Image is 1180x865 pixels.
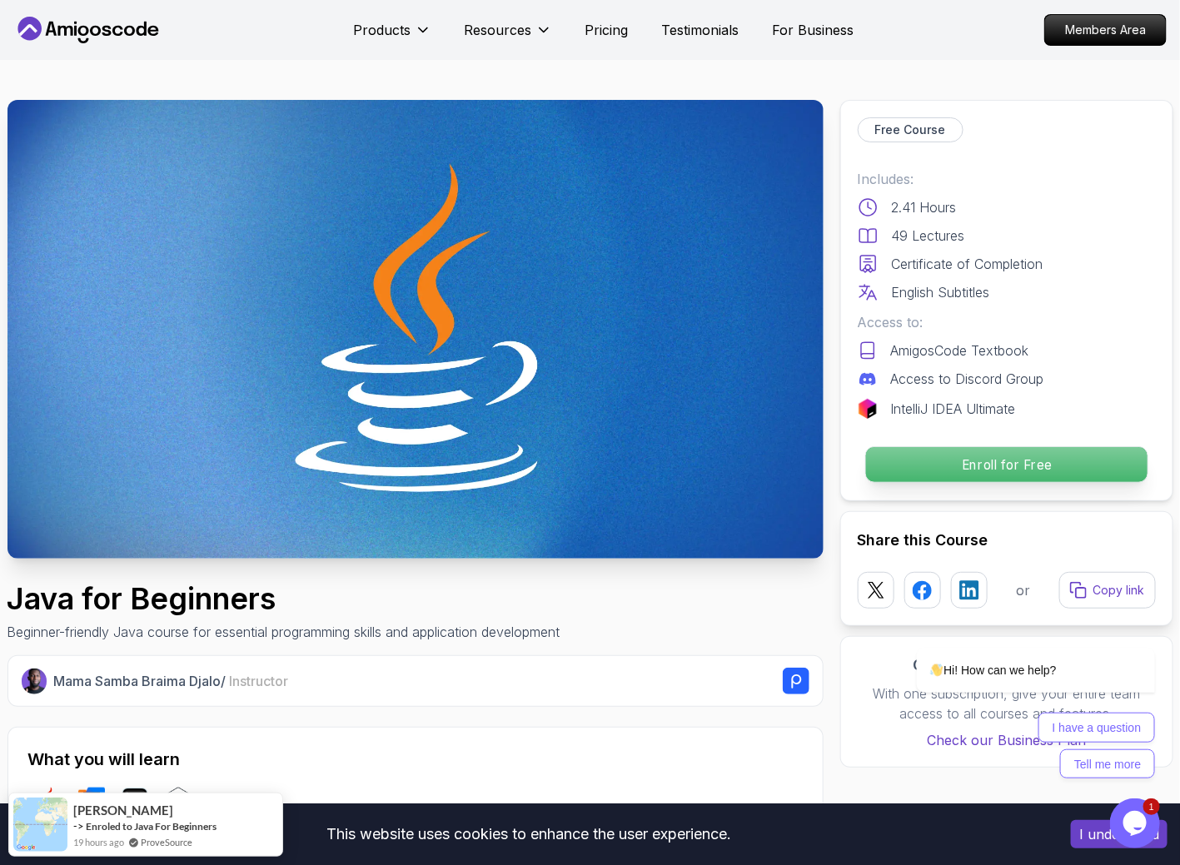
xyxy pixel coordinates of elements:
p: 49 Lectures [892,226,965,246]
img: terminal logo [122,788,148,814]
div: This website uses cookies to enhance the user experience. [12,816,1046,853]
button: Resources [465,20,552,53]
p: Certificate of Completion [892,254,1043,274]
span: [PERSON_NAME] [73,803,173,818]
p: Access to Discord Group [891,369,1044,389]
img: java-for-beginners_thumbnail [7,100,824,559]
a: ProveSource [141,835,192,849]
img: bash logo [165,788,192,814]
p: 2.41 Hours [892,197,957,217]
a: Check our Business Plan [858,730,1156,750]
img: jetbrains logo [858,399,878,419]
p: Members Area [1045,15,1166,45]
img: provesource social proof notification image [13,798,67,852]
iframe: chat widget [1110,798,1163,848]
span: 19 hours ago [73,835,124,849]
img: intellij logo [78,788,105,814]
iframe: chat widget [864,498,1163,790]
span: Instructor [229,673,288,689]
p: Beginner-friendly Java course for essential programming skills and application development [7,622,560,642]
p: English Subtitles [892,282,990,302]
a: For Business [773,20,854,40]
h2: What you will learn [28,748,803,771]
p: Products [354,20,411,40]
p: AmigosCode Textbook [891,341,1029,360]
h1: Java for Beginners [7,582,560,615]
button: Enroll for Free [864,446,1148,483]
p: Free Course [875,122,946,138]
p: Resources [465,20,532,40]
button: Accept cookies [1071,820,1168,848]
a: Members Area [1044,14,1167,46]
p: Access to: [858,312,1156,332]
img: Nelson Djalo [22,669,47,694]
span: -> [73,819,84,833]
a: Pricing [585,20,629,40]
a: Testimonials [662,20,739,40]
h2: Share this Course [858,529,1156,552]
img: java logo [35,788,62,814]
p: Enroll for Free [865,447,1147,482]
h3: Got a Team of 5 or More? [858,654,1156,677]
p: IntelliJ IDEA Ultimate [891,399,1016,419]
p: Includes: [858,169,1156,189]
button: Products [354,20,431,53]
a: Enroled to Java For Beginners [86,820,217,833]
p: Mama Samba Braima Djalo / [53,671,288,691]
p: With one subscription, give your entire team access to all courses and features. [858,684,1156,723]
